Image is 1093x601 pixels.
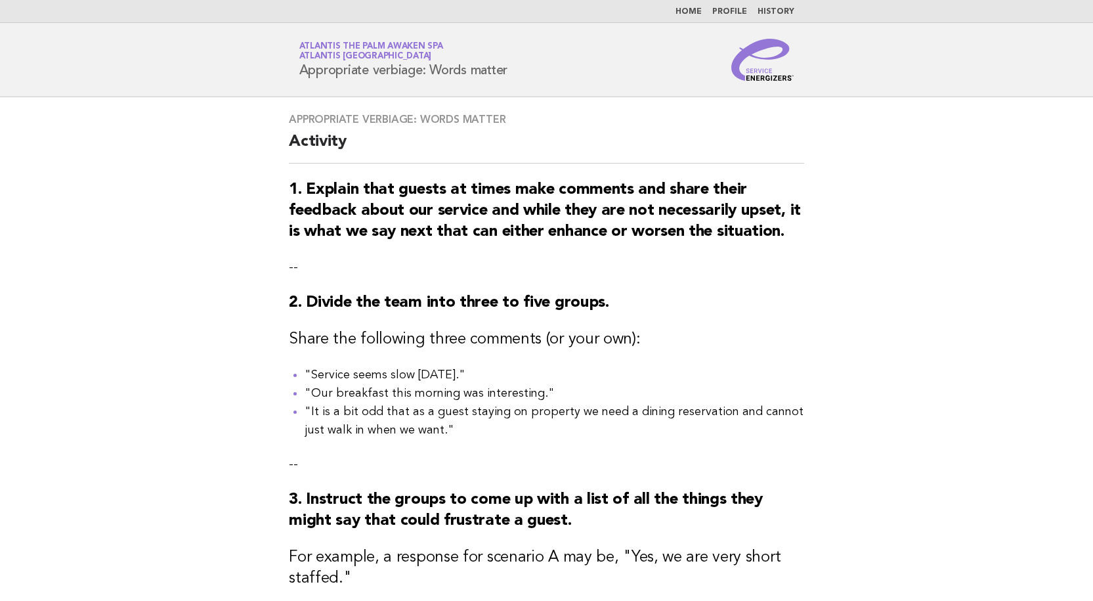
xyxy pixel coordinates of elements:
strong: 1. Explain that guests at times make comments and share their feedback about our service and whil... [289,182,801,240]
li: "Service seems slow [DATE]." [305,366,804,384]
img: Service Energizers [731,39,794,81]
a: Atlantis The Palm Awaken SpaAtlantis [GEOGRAPHIC_DATA] [299,42,443,60]
strong: 3. Instruct the groups to come up with a list of all the things they might say that could frustra... [289,492,763,529]
li: "It is a bit odd that as a guest staying on property we need a dining reservation and cannot just... [305,403,804,439]
h3: For example, a response for scenario A may be, "Yes, we are very short staffed." [289,547,804,589]
p: -- [289,455,804,474]
h2: Activity [289,131,804,164]
li: "Our breakfast this morning was interesting." [305,384,804,403]
p: -- [289,258,804,277]
h3: Share the following three comments (or your own): [289,329,804,350]
span: Atlantis [GEOGRAPHIC_DATA] [299,53,432,61]
h1: Appropriate verbiage: Words matter [299,43,508,77]
h3: Appropriate verbiage: Words matter [289,113,804,126]
a: History [758,8,794,16]
a: Profile [712,8,747,16]
a: Home [675,8,702,16]
strong: 2. Divide the team into three to five groups. [289,295,609,311]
